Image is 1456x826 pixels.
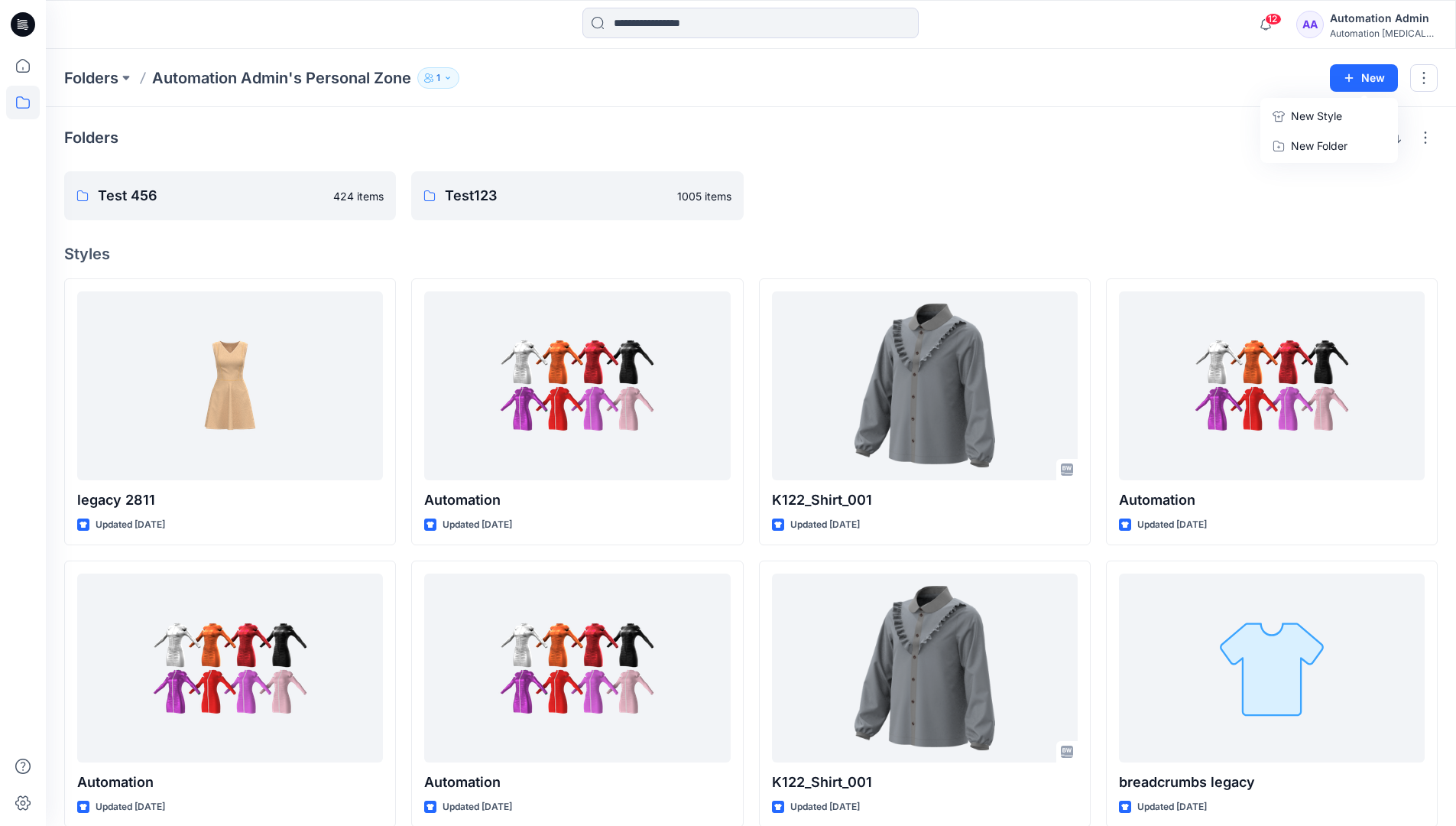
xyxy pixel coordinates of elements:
p: Updated [DATE] [790,517,860,533]
p: legacy 2811 [77,489,383,511]
p: Updated [DATE] [443,517,512,533]
h4: Styles [64,245,1438,263]
button: 1 [417,67,459,89]
p: Automation [77,772,383,793]
a: Automation [77,574,383,763]
p: K122_Shirt_001 [772,772,1078,793]
a: New Style [1263,101,1395,132]
a: Test 456424 items [64,171,396,220]
a: Automation [424,291,730,480]
h4: Folders [64,128,118,147]
a: Test1231005 items [411,171,743,220]
div: Automation [MEDICAL_DATA]... [1330,28,1437,39]
a: breadcrumbs legacy [1119,574,1425,763]
p: Updated [DATE] [790,799,860,815]
p: 1005 items [677,188,731,204]
p: Automation [1119,489,1425,511]
p: breadcrumbs legacy [1119,772,1425,793]
p: Updated [DATE] [1137,799,1207,815]
p: 424 items [333,188,384,204]
a: K122_Shirt_001 [772,574,1078,763]
a: Folders [64,67,118,89]
p: 1 [436,70,440,86]
p: Automation Admin's Personal Zone [152,67,411,89]
p: K122_Shirt_001 [772,489,1078,511]
a: legacy 2811 [77,291,383,480]
p: New Folder [1291,138,1347,154]
p: Updated [DATE] [443,799,512,815]
a: K122_Shirt_001 [772,291,1078,480]
div: Automation Admin [1330,9,1437,28]
a: Automation [1119,291,1425,480]
p: Test 456 [98,185,324,206]
p: New Style [1291,107,1342,125]
p: Updated [DATE] [96,517,165,533]
a: Automation [424,574,730,763]
p: Automation [424,772,730,793]
p: Updated [DATE] [96,799,165,815]
p: Automation [424,489,730,511]
div: AA [1296,11,1324,38]
button: New [1330,64,1398,92]
p: Updated [DATE] [1137,517,1207,533]
p: Test123 [445,185,667,206]
span: 12 [1265,13,1282,25]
